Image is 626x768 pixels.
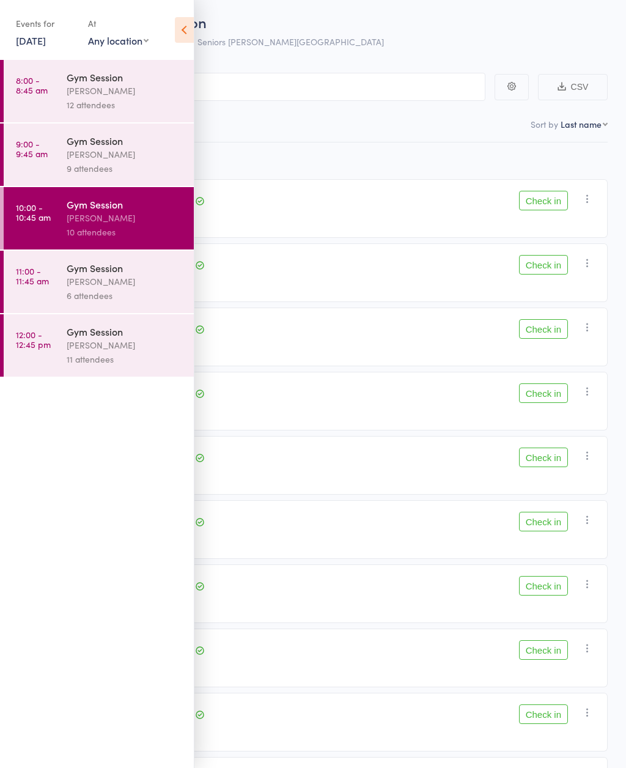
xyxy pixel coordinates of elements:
button: CSV [538,74,608,100]
div: 12 attendees [67,98,183,112]
div: Gym Session [67,261,183,275]
a: 8:00 -8:45 amGym Session[PERSON_NAME]12 attendees [4,60,194,122]
div: Gym Session [67,70,183,84]
a: [DATE] [16,34,46,47]
div: Gym Session [67,134,183,147]
a: 10:00 -10:45 amGym Session[PERSON_NAME]10 attendees [4,187,194,249]
button: Check in [519,448,568,467]
button: Check in [519,383,568,403]
time: 10:00 - 10:45 am [16,202,51,222]
time: 8:00 - 8:45 am [16,75,48,95]
div: [PERSON_NAME] [67,338,183,352]
button: Check in [519,576,568,596]
button: Check in [519,191,568,210]
time: 11:00 - 11:45 am [16,266,49,286]
div: 9 attendees [67,161,183,175]
a: 11:00 -11:45 amGym Session[PERSON_NAME]6 attendees [4,251,194,313]
div: [PERSON_NAME] [67,211,183,225]
div: [PERSON_NAME] [67,147,183,161]
button: Check in [519,704,568,724]
button: Check in [519,640,568,660]
a: 12:00 -12:45 pmGym Session[PERSON_NAME]11 attendees [4,314,194,377]
time: 9:00 - 9:45 am [16,139,48,158]
a: 9:00 -9:45 amGym Session[PERSON_NAME]9 attendees [4,124,194,186]
label: Sort by [531,118,558,130]
div: [PERSON_NAME] [67,84,183,98]
input: Search by name [18,73,485,101]
time: 12:00 - 12:45 pm [16,330,51,349]
div: Any location [88,34,149,47]
button: Check in [519,512,568,531]
div: Gym Session [67,198,183,211]
div: 10 attendees [67,225,183,239]
div: Gym Session [67,325,183,338]
div: [PERSON_NAME] [67,275,183,289]
button: Check in [519,319,568,339]
div: Events for [16,13,76,34]
div: Last name [561,118,602,130]
div: 6 attendees [67,289,183,303]
div: At [88,13,149,34]
span: Seniors [PERSON_NAME][GEOGRAPHIC_DATA] [197,35,384,48]
button: Check in [519,255,568,275]
div: 11 attendees [67,352,183,366]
